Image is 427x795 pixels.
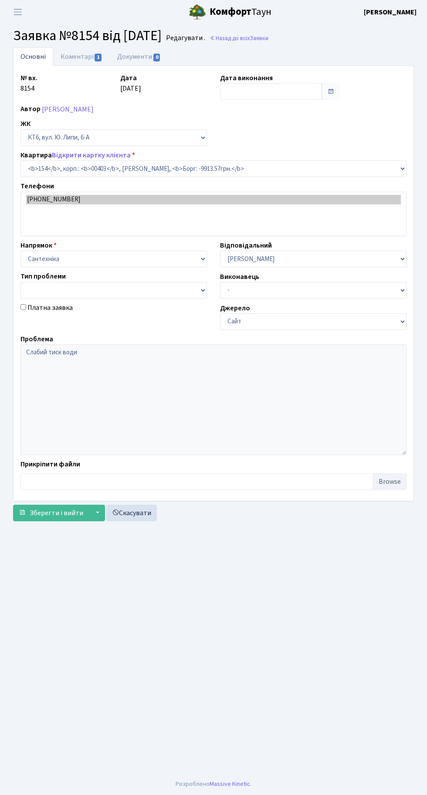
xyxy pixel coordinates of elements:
[20,344,407,455] textarea: Слабий тиск води
[20,334,53,344] label: Проблема
[176,779,251,789] div: Розроблено .
[26,195,401,204] option: [PHONE_NUMBER]
[30,508,83,518] span: Зберегти і вийти
[210,5,251,19] b: Комфорт
[95,54,102,61] span: 1
[164,34,205,42] small: Редагувати .
[364,7,417,17] a: [PERSON_NAME]
[20,459,80,470] label: Прикріпити файли
[20,181,54,192] label: Телефони
[20,119,30,129] label: ЖК
[53,48,110,66] a: Коментарі
[13,505,89,521] button: Зберегти і вийти
[114,73,213,100] div: [DATE]
[20,160,407,177] select: )
[250,34,268,42] span: Заявки
[220,272,259,282] label: Виконавець
[220,303,250,313] label: Джерело
[20,240,57,251] label: Напрямок
[220,73,273,83] label: Дата виконання
[7,5,29,19] button: Переключити навігацію
[20,104,41,115] label: Автор
[106,505,157,521] a: Скасувати
[220,240,272,251] label: Відповідальний
[13,26,162,46] span: Заявка №8154 від [DATE]
[210,34,268,42] a: Назад до всіхЗаявки
[42,105,94,114] a: [PERSON_NAME]
[14,73,114,100] div: 8154
[120,73,137,83] label: Дата
[27,303,73,313] label: Платна заявка
[52,150,131,160] a: Відкрити картку клієнта
[13,48,53,66] a: Основні
[110,48,168,66] a: Документи
[210,5,271,20] span: Таун
[189,3,206,21] img: logo.png
[20,272,66,282] label: Тип проблеми
[210,779,250,788] a: Massive Kinetic
[20,73,37,83] label: № вх.
[153,54,160,61] span: 0
[20,150,135,160] label: Квартира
